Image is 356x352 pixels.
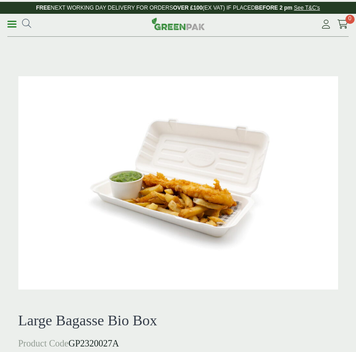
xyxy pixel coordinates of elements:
i: Cart [337,20,349,29]
a: 0 [337,17,349,31]
strong: BEFORE 2 pm [255,5,292,11]
i: My Account [320,20,332,29]
a: See T&C's [294,5,320,11]
strong: FREE [36,5,51,11]
p: GP2320027A [18,336,338,350]
img: GreenPak Supplies [152,17,205,30]
span: Product Code [18,338,68,348]
strong: OVER £100 [173,5,203,11]
h1: Large Bagasse Bio Box [18,312,338,329]
img: 2320028 Large Bagasse Bio Box Open With Food [18,76,338,290]
span: 0 [345,15,355,24]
